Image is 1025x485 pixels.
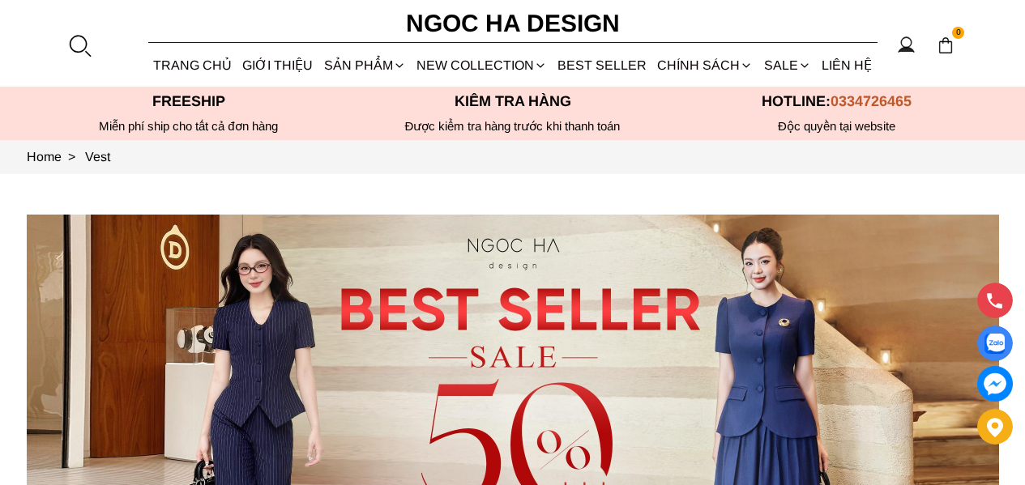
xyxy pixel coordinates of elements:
a: Ngoc Ha Design [391,4,634,43]
span: 0334726465 [831,93,912,109]
img: img-CART-ICON-ksit0nf1 [937,36,955,54]
div: SẢN PHẨM [318,44,411,87]
a: BEST SELLER [553,44,652,87]
a: Display image [977,325,1013,361]
div: Miễn phí ship cho tất cả đơn hàng [27,119,351,134]
span: > [62,150,82,164]
a: NEW COLLECTION [411,44,552,87]
p: Freeship [27,93,351,110]
a: GIỚI THIỆU [237,44,318,87]
p: Được kiểm tra hàng trước khi thanh toán [351,119,675,134]
a: LIÊN HỆ [816,44,877,87]
a: Link to Home [27,150,85,164]
a: Link to Vest [85,150,110,164]
div: Chính sách [652,44,758,87]
a: SALE [758,44,816,87]
p: Hotline: [675,93,999,110]
span: 0 [952,27,965,40]
a: messenger [977,366,1013,402]
font: Kiểm tra hàng [455,93,571,109]
h6: Độc quyền tại website [675,119,999,134]
img: Display image [984,334,1005,354]
a: TRANG CHỦ [148,44,237,87]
